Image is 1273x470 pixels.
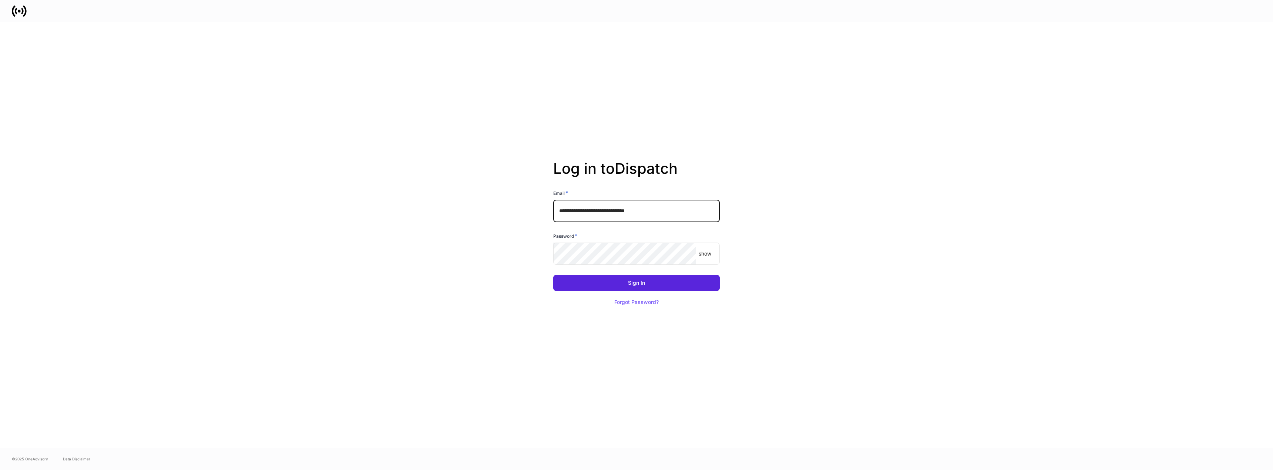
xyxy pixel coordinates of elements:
h6: Password [553,232,577,240]
span: © 2025 OneAdvisory [12,456,48,462]
a: Data Disclaimer [63,456,90,462]
button: Sign In [553,275,720,291]
div: Forgot Password? [614,300,659,305]
button: Forgot Password? [605,294,668,310]
h6: Email [553,189,568,197]
div: Sign In [628,280,645,285]
p: show [699,250,711,257]
h2: Log in to Dispatch [553,160,720,189]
